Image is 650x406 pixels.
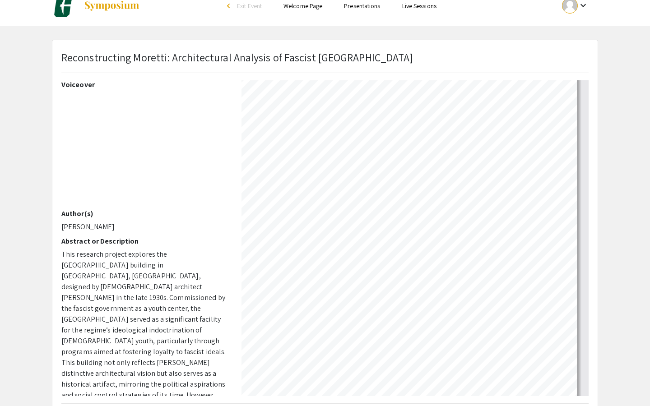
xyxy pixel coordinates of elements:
[84,0,140,11] img: Symposium by ForagerOne
[283,2,322,10] a: Welcome Page
[237,2,262,10] span: Exit Event
[61,80,228,89] h2: Voiceover
[61,92,228,209] iframe: Reconstructing Moretti | UNCC Honors Research Symposium 2024
[61,209,228,218] h2: Author(s)
[344,2,380,10] a: Presentations
[7,365,38,399] iframe: Chat
[61,237,228,245] h2: Abstract or Description
[402,2,436,10] a: Live Sessions
[227,3,232,9] div: arrow_back_ios
[61,221,228,232] p: [PERSON_NAME]
[61,50,413,65] span: Reconstructing Moretti: Architectural Analysis of Fascist [GEOGRAPHIC_DATA]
